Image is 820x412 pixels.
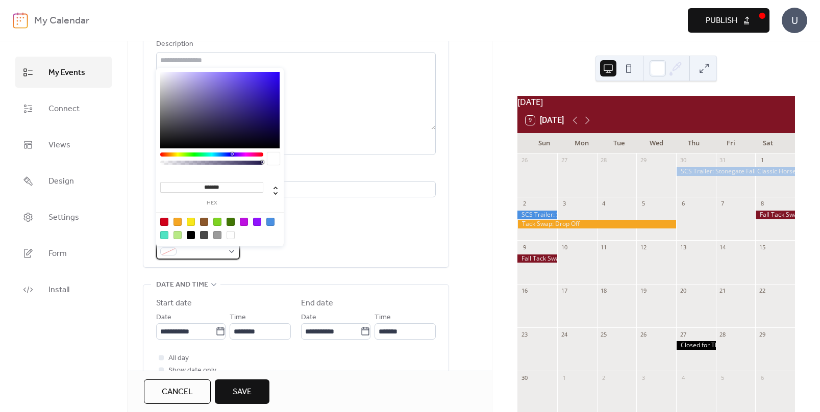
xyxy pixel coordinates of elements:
[187,231,195,239] div: #000000
[48,65,85,81] span: My Events
[48,282,69,298] span: Install
[34,11,89,31] b: My Calendar
[168,352,189,365] span: All day
[213,231,221,239] div: #9B9B9B
[675,133,712,153] div: Thu
[156,312,171,324] span: Date
[15,165,112,196] a: Design
[679,374,687,381] div: 4
[160,218,168,226] div: #D0021B
[13,12,28,29] img: logo
[15,238,112,269] a: Form
[676,341,716,350] div: Closed for Thanksgiving
[758,330,766,338] div: 29
[563,133,600,153] div: Mon
[560,330,568,338] div: 24
[266,218,275,226] div: #4A90E2
[48,173,74,189] span: Design
[638,133,675,153] div: Wed
[719,157,727,164] div: 31
[15,274,112,305] a: Install
[719,374,727,381] div: 5
[600,243,608,251] div: 11
[676,167,795,176] div: SCS Trailer: Stonegate Fall Classic Horse Show
[688,8,769,33] button: Publish
[517,254,557,263] div: Fall Tack Swap at SCS
[200,218,208,226] div: #8B572A
[758,200,766,208] div: 8
[719,243,727,251] div: 14
[48,210,79,225] span: Settings
[679,157,687,164] div: 30
[227,218,235,226] div: #417505
[173,218,182,226] div: #F5A623
[215,379,269,404] button: Save
[48,246,67,262] span: Form
[679,200,687,208] div: 6
[144,379,211,404] button: Cancel
[168,365,216,377] span: Show date only
[160,200,263,206] label: hex
[233,386,252,398] span: Save
[375,312,391,324] span: Time
[520,243,528,251] div: 9
[213,218,221,226] div: #7ED321
[712,133,750,153] div: Fri
[301,297,333,310] div: End date
[48,101,80,117] span: Connect
[639,157,647,164] div: 29
[520,157,528,164] div: 26
[560,374,568,381] div: 1
[600,330,608,338] div: 25
[560,243,568,251] div: 10
[162,386,193,398] span: Cancel
[719,200,727,208] div: 7
[679,287,687,295] div: 20
[230,312,246,324] span: Time
[600,133,637,153] div: Tue
[560,287,568,295] div: 17
[560,157,568,164] div: 27
[679,330,687,338] div: 27
[758,157,766,164] div: 1
[517,96,795,108] div: [DATE]
[639,243,647,251] div: 12
[639,200,647,208] div: 5
[758,374,766,381] div: 6
[755,211,795,219] div: Fall Tack Swap at SCS
[517,211,557,219] div: SCS Trailer: Stonegate Fall Classic Horse Show
[600,374,608,381] div: 2
[758,287,766,295] div: 22
[156,279,208,291] span: Date and time
[706,15,737,27] span: Publish
[517,220,676,228] div: Tack Swap: Drop Off
[156,167,434,179] div: Location
[520,330,528,338] div: 23
[600,287,608,295] div: 18
[227,231,235,239] div: #FFFFFF
[156,297,192,310] div: Start date
[719,330,727,338] div: 28
[187,218,195,226] div: #F8E71C
[156,38,434,50] div: Description
[240,218,248,226] div: #BD10E0
[600,157,608,164] div: 28
[560,200,568,208] div: 3
[679,243,687,251] div: 13
[600,200,608,208] div: 4
[758,243,766,251] div: 15
[719,287,727,295] div: 21
[48,137,70,153] span: Views
[15,201,112,233] a: Settings
[639,374,647,381] div: 3
[520,287,528,295] div: 16
[526,133,563,153] div: Sun
[639,330,647,338] div: 26
[15,129,112,160] a: Views
[520,374,528,381] div: 30
[15,57,112,88] a: My Events
[750,133,787,153] div: Sat
[520,200,528,208] div: 2
[301,312,316,324] span: Date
